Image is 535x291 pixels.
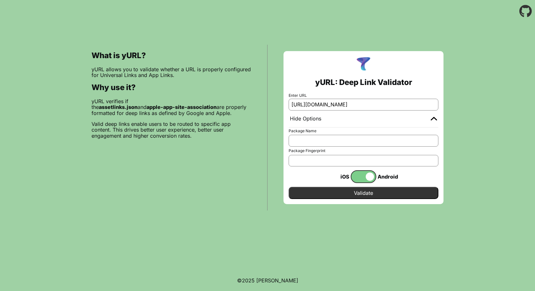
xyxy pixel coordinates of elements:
p: yURL verifies if the and are properly formatted for deep links as defined by Google and Apple. [92,98,251,116]
img: chevron [431,117,437,120]
div: Android [376,172,402,181]
b: apple-app-site-association [147,104,217,110]
h2: Why use it? [92,83,251,92]
span: 2025 [242,277,255,284]
label: Package Fingerprint [289,149,438,153]
input: Validate [289,187,438,199]
input: e.g. https://app.chayev.com/xyx [289,99,438,110]
b: assetlinks.json [99,104,138,110]
div: Hide Options [290,116,321,122]
footer: © [237,270,298,291]
p: Valid deep links enable users to be routed to specific app content. This drives better user exper... [92,121,251,139]
a: Michael Ibragimchayev's Personal Site [256,277,298,284]
h2: What is yURL? [92,51,251,60]
div: iOS [325,172,351,181]
h2: yURL: Deep Link Validator [315,78,412,87]
p: yURL allows you to validate whether a URL is properly configured for Universal Links and App Links. [92,66,251,78]
label: Package Name [289,129,438,133]
label: Enter URL [289,93,438,98]
img: yURL Logo [355,56,372,73]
